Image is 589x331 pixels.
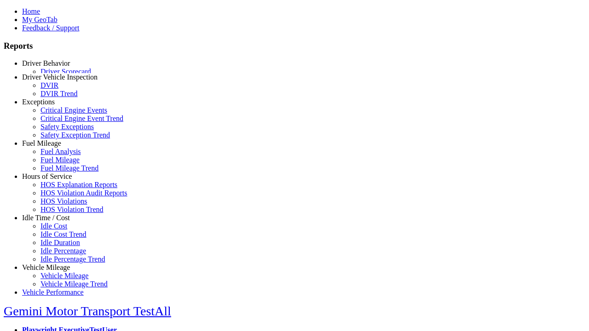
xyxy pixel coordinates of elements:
a: HOS Explanation Reports [40,181,117,188]
a: DVIR Trend [40,90,77,97]
a: Fuel Mileage Trend [40,164,98,172]
a: Idle Cost Trend [40,230,87,238]
h3: Reports [4,41,585,51]
a: Fuel Mileage [40,156,80,164]
a: Idle Duration [40,239,80,246]
a: Idle Percentage Trend [40,255,105,263]
a: Safety Exceptions [40,123,94,131]
a: HOS Violation Trend [40,205,104,213]
a: Gemini Motor Transport TestAll [4,304,171,318]
a: Driver Scorecard [40,68,91,75]
a: Critical Engine Event Trend [40,114,123,122]
a: Fuel Mileage [22,139,61,147]
a: Idle Cost [40,222,67,230]
a: Fuel Analysis [40,148,81,155]
a: Vehicle Mileage [22,263,70,271]
a: HOS Violation Audit Reports [40,189,127,197]
a: Hours of Service [22,172,72,180]
a: Exceptions [22,98,55,106]
a: HOS Violations [40,197,87,205]
a: Idle Percentage [40,247,86,255]
a: Vehicle Mileage [40,272,88,280]
a: Idle Time / Cost [22,214,70,222]
a: Vehicle Performance [22,288,84,296]
a: My GeoTab [22,16,58,23]
a: Feedback / Support [22,24,79,32]
a: Home [22,7,40,15]
a: Critical Engine Events [40,106,107,114]
a: Vehicle Mileage Trend [40,280,108,288]
a: Driver Vehicle Inspection [22,73,98,81]
a: Driver Behavior [22,59,70,67]
a: DVIR [40,81,58,89]
a: Safety Exception Trend [40,131,110,139]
